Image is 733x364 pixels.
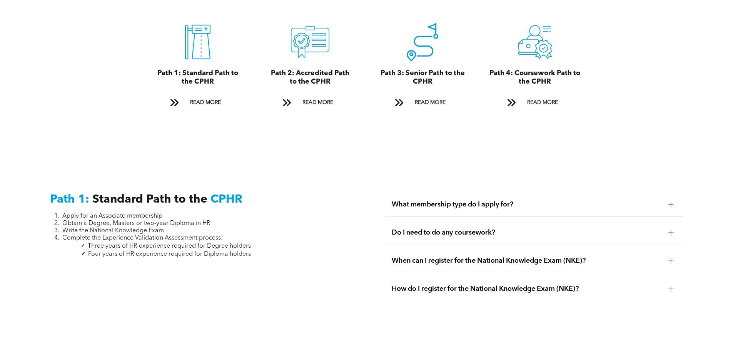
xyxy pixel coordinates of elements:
span: Path 3: Senior Path to the CPHR [381,70,465,85]
span: Path 2: Accredited Path to the CPHR [271,70,349,85]
span: Do I need to do any coursework? [392,228,662,237]
span: Obtain a Degree, Masters or two-year Diploma in HR [62,220,210,226]
span: Complete the Experience Validation Assessment process: [62,235,223,241]
a: READ MORE [502,96,568,110]
span: READ MORE [412,96,448,110]
span: READ MORE [300,96,336,110]
span: What membership type do I apply for? [392,200,662,209]
span: Apply for an Associate membership [62,213,162,219]
span: Write the National Knowledge Exam [62,228,164,234]
span: Path 4: Coursework Path to the CPHR [489,70,580,85]
span: CPHR [210,194,242,205]
span: Path 1: Standard Path to the CPHR [157,70,238,85]
a: READ MORE [277,96,343,110]
span: Path 1: [50,194,89,205]
a: READ MORE [165,96,231,110]
span: How do I register for the National Knowledge Exam (NKE)? [392,285,662,293]
span: READ MORE [524,96,561,110]
span: Three years of HR experience required for Degree holders [88,243,251,249]
span: Four years of HR experience required for Diploma holders [88,251,251,257]
span: Standard Path to the [92,194,207,205]
span: READ MORE [187,96,224,110]
span: When can I register for the National Knowledge Exam (NKE)? [392,257,662,265]
a: READ MORE [389,96,456,110]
